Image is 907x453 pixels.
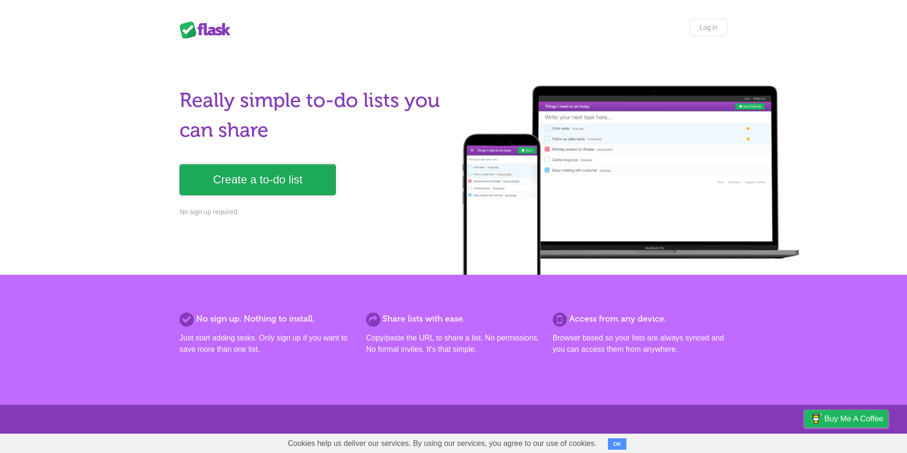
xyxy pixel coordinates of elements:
div: Flask Lists [180,21,236,38]
a: Buy me a coffee [804,410,888,427]
p: No sign up required [180,207,448,217]
a: Create a to-do list [180,164,336,195]
p: Just start adding tasks. Only sign up if you want to save more than one list. [180,332,354,355]
button: OK [608,438,626,450]
h2: Access from any device. [553,313,727,325]
p: Copy/paste the URL to share a list. No permissions. No formal invites. It's that simple. [366,332,541,355]
span: Cookies help us deliver our services. By using our services, you agree to our use of cookies. [278,434,606,453]
span: Buy me a coffee [824,410,883,427]
a: Log in [690,19,727,36]
h2: Share lists with ease. [366,313,541,325]
h2: No sign up. Nothing to install. [180,313,354,325]
img: Buy me a coffee [809,410,822,427]
p: Browser based so your lists are always synced and you can access them from anywhere. [553,332,727,355]
h1: Really simple to-do lists you can share [180,86,448,145]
